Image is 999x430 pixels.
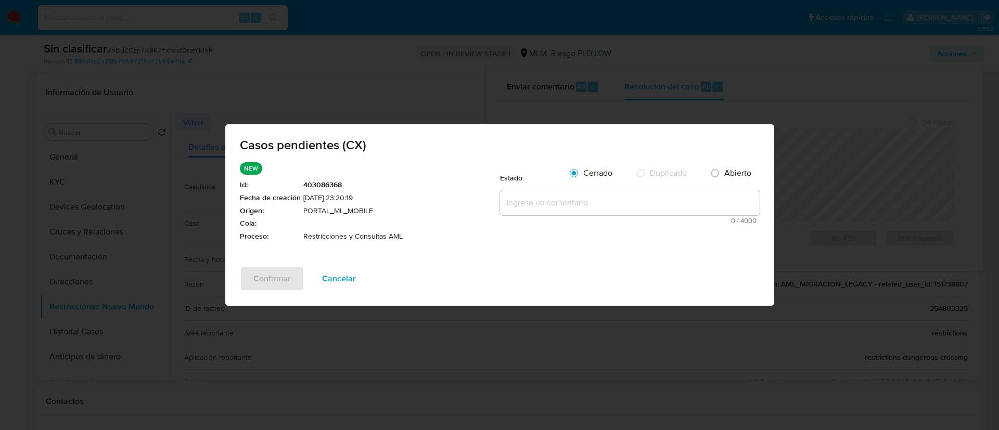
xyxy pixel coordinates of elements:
[240,180,301,190] span: Id :
[583,167,612,179] span: Cerrado
[724,167,751,179] span: Abierto
[500,162,562,188] div: Estado
[303,193,500,203] span: [DATE] 23:20:19
[240,206,301,216] span: Origen :
[240,139,760,151] span: Casos pendientes (CX)
[503,217,757,224] span: Máximo 4000 caracteres
[240,162,262,175] p: NEW
[240,231,301,242] span: Proceso :
[309,266,369,291] button: Cancelar
[303,180,500,190] span: 403086368
[303,206,500,216] span: PORTAL_ML_MOBILE
[303,231,500,242] span: Restricciones y Consultas AML
[322,267,356,290] span: Cancelar
[240,218,301,229] span: Cola :
[240,193,301,203] span: Fecha de creación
